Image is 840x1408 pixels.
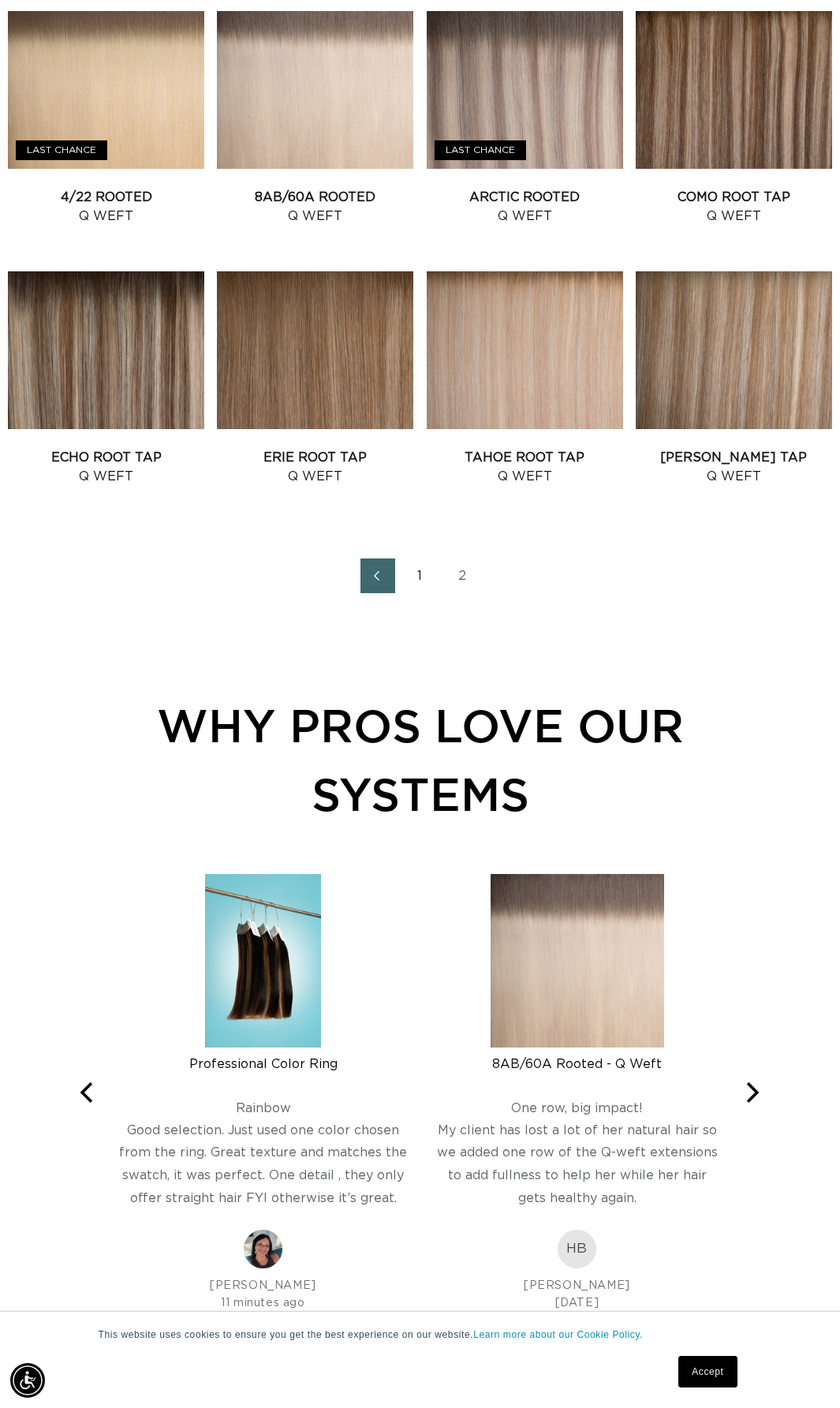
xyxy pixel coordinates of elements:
[433,1056,722,1072] div: 8AB/60A Rooted - Q Weft
[119,1100,408,1116] div: Rainbow
[446,558,480,593] a: Page 2
[72,691,769,828] div: WHY PROS LOVE OUR SYSTEMS
[119,1119,408,1230] div: Good selection. Just used one color chosen from the ring. Great texture and matches the swatch, i...
[427,448,623,486] a: Tahoe Root Tap Q Weft
[10,1363,45,1398] div: Accessibility Menu
[678,1356,737,1387] a: Accept
[119,1056,408,1072] div: Professional Color Ring
[433,1294,722,1312] div: [DATE]
[99,1328,742,1342] p: This website uses cookies to ensure you get the best experience on our website.
[761,1332,840,1408] iframe: Chat Widget
[8,448,204,486] a: Echo Root Tap Q Weft
[8,558,832,593] nav: Pagination
[244,1230,282,1268] div: KC
[119,1294,408,1312] div: 11 minutes ago
[636,448,832,486] a: [PERSON_NAME] Tap Q Weft
[558,1230,596,1268] div: HB
[427,188,623,226] a: Arctic Rooted Q Weft
[244,1230,282,1268] img: Kathleen C. Profile Picture
[558,1230,596,1268] img: Haley B. Profile Picture
[403,558,438,593] a: Page 1
[72,1075,106,1110] button: Previous
[8,188,204,226] a: 4/22 Rooted Q Weft
[360,558,395,593] a: Previous page
[217,188,413,226] a: 8AB/60A Rooted Q Weft
[217,448,413,486] a: Erie Root Tap Q Weft
[491,874,664,1048] img: 8AB/60A Rooted - Q Weft
[433,1100,722,1116] div: One row, big impact!
[636,188,832,226] a: Como Root Tap Q Weft
[119,1042,408,1072] a: Professional Color Ring
[205,874,321,1048] img: Professional Color Ring
[433,1119,722,1230] div: My client has lost a lot of her natural hair so we added one row of the Q-weft extensions to add ...
[734,1075,769,1110] button: Next
[119,1277,408,1294] div: [PERSON_NAME]
[473,1329,643,1340] a: Learn more about our Cookie Policy.
[433,1277,722,1294] div: [PERSON_NAME]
